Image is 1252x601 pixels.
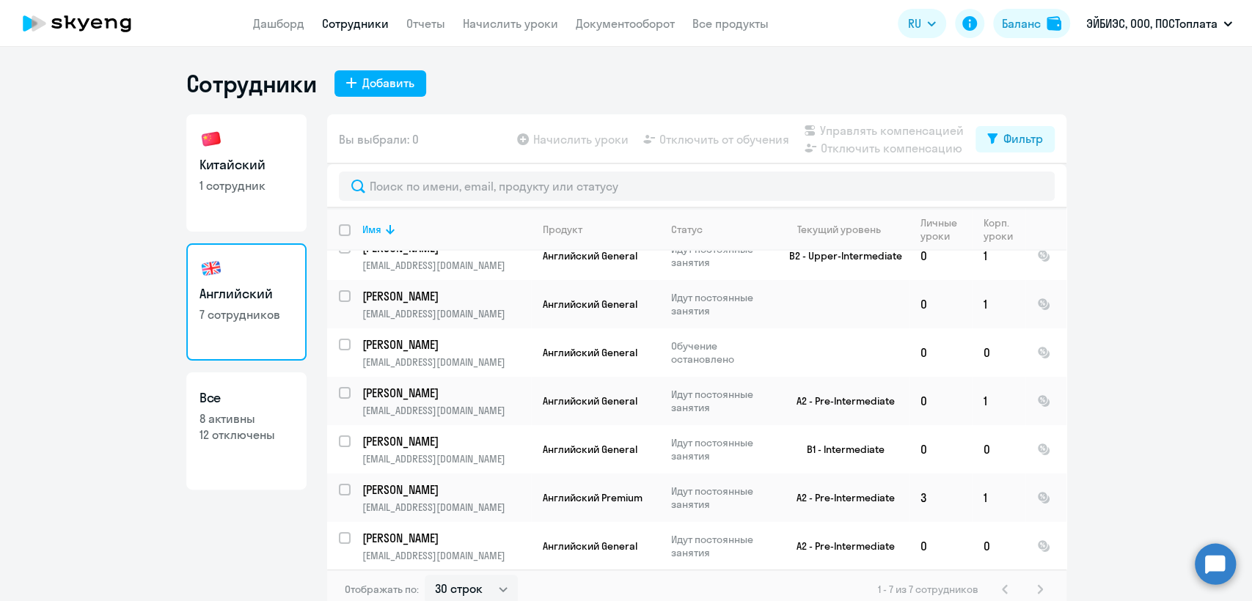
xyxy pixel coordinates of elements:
[199,177,293,193] p: 1 сотрудник
[543,298,637,311] span: Английский General
[576,16,675,31] a: Документооборот
[975,126,1055,152] button: Фильтр
[362,482,530,498] a: [PERSON_NAME]
[543,491,643,504] span: Английский Premium
[199,427,293,443] p: 12 отключены
[362,501,530,514] p: [EMAIL_ADDRESS][DOMAIN_NAME]
[543,223,659,236] div: Продукт
[772,232,909,280] td: B2 - Upper-Intermediate
[543,394,637,408] span: Английский General
[362,223,381,236] div: Имя
[362,336,530,353] a: [PERSON_NAME]
[362,549,530,562] p: [EMAIL_ADDRESS][DOMAIN_NAME]
[362,288,530,304] a: [PERSON_NAME]
[972,280,1025,328] td: 1
[406,16,445,31] a: Отчеты
[322,16,389,31] a: Сотрудники
[199,128,223,151] img: chinese
[362,288,528,304] p: [PERSON_NAME]
[543,346,637,359] span: Английский General
[199,155,293,174] h3: Китайский
[972,473,1025,522] td: 1
[797,223,881,236] div: Текущий уровень
[543,443,637,456] span: Английский General
[463,16,558,31] a: Начислить уроки
[1079,6,1240,41] button: ЭЙБИЭС, ООО, ПОСТоплата
[362,433,530,449] a: [PERSON_NAME]
[772,377,909,425] td: A2 - Pre-Intermediate
[671,223,703,236] div: Статус
[909,232,972,280] td: 0
[671,243,772,269] p: Идут постоянные занятия
[878,583,978,596] span: 1 - 7 из 7 сотрудников
[186,372,307,490] a: Все8 активны12 отключены
[1002,15,1041,32] div: Баланс
[909,522,972,570] td: 0
[199,306,293,322] p: 7 сотрудников
[692,16,769,31] a: Все продукты
[362,530,528,546] p: [PERSON_NAME]
[898,9,946,38] button: RU
[784,223,908,236] div: Текущий уровень
[671,533,772,559] p: Идут постоянные занятия
[186,69,317,98] h1: Сотрудники
[984,216,1025,243] div: Корп. уроки
[909,473,972,522] td: 3
[186,243,307,361] a: Английский7 сотрудников
[671,339,772,366] p: Обучение остановлено
[362,259,530,272] p: [EMAIL_ADDRESS][DOMAIN_NAME]
[199,284,293,303] h3: Английский
[362,452,530,465] p: [EMAIL_ADDRESS][DOMAIN_NAME]
[345,583,419,596] span: Отображать по:
[671,436,772,462] p: Идут постоянные занятия
[362,530,530,546] a: [PERSON_NAME]
[972,522,1025,570] td: 0
[972,232,1025,280] td: 1
[909,425,972,473] td: 0
[362,385,528,401] p: [PERSON_NAME]
[362,433,528,449] p: [PERSON_NAME]
[362,385,530,401] a: [PERSON_NAME]
[199,410,293,427] p: 8 активны
[362,482,528,498] p: [PERSON_NAME]
[671,388,772,414] p: Идут постоянные занятия
[909,328,972,377] td: 0
[186,114,307,232] a: Китайский1 сотрудник
[671,223,772,236] div: Статус
[199,388,293,408] h3: Все
[972,328,1025,377] td: 0
[543,539,637,553] span: Английский General
[972,425,1025,473] td: 0
[362,223,530,236] div: Имя
[972,377,1025,425] td: 1
[772,522,909,570] td: A2 - Pre-Intermediate
[920,216,971,243] div: Личные уроки
[253,16,304,31] a: Дашборд
[199,257,223,280] img: english
[909,377,972,425] td: 0
[362,74,414,92] div: Добавить
[671,484,772,511] p: Идут постоянные занятия
[362,404,530,417] p: [EMAIL_ADDRESS][DOMAIN_NAME]
[671,291,772,317] p: Идут постоянные занятия
[993,9,1070,38] button: Балансbalance
[334,70,426,97] button: Добавить
[772,425,909,473] td: B1 - Intermediate
[1086,15,1218,32] p: ЭЙБИЭС, ООО, ПОСТоплата
[920,216,962,243] div: Личные уроки
[908,15,921,32] span: RU
[909,280,972,328] td: 0
[1003,130,1043,147] div: Фильтр
[543,249,637,262] span: Английский General
[339,172,1055,201] input: Поиск по имени, email, продукту или статусу
[362,336,528,353] p: [PERSON_NAME]
[1047,16,1061,31] img: balance
[543,223,582,236] div: Продукт
[772,473,909,522] td: A2 - Pre-Intermediate
[362,307,530,320] p: [EMAIL_ADDRESS][DOMAIN_NAME]
[362,355,530,369] p: [EMAIL_ADDRESS][DOMAIN_NAME]
[984,216,1015,243] div: Корп. уроки
[339,130,419,148] span: Вы выбрали: 0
